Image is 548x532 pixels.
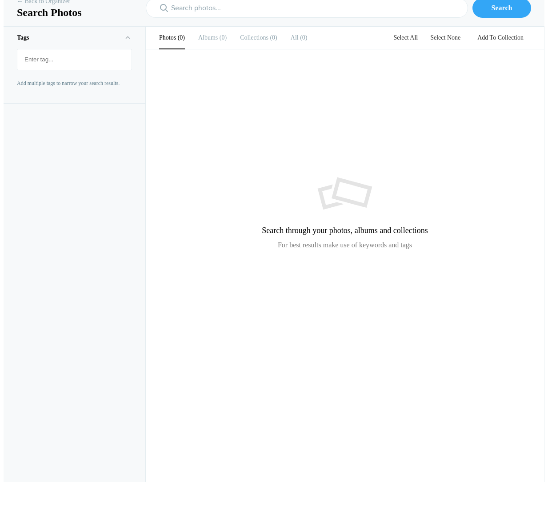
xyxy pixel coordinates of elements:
[425,34,466,41] a: Select None
[17,6,132,19] h1: Search Photos
[17,34,29,41] b: Tags
[17,49,132,70] mat-chip-list: Fruit selection
[388,34,423,41] a: Select All
[22,52,127,68] input: Enter tag...
[240,34,268,41] b: Collections
[218,34,227,41] span: 0
[268,34,277,41] span: 0
[176,34,185,41] span: 0
[470,34,531,41] a: Add To Collection
[262,240,428,258] p: For best results make use of keywords and tags
[262,161,428,240] h2: Search through your photos, albums and collections
[291,34,299,41] b: All
[198,34,218,41] b: Albums
[159,34,176,41] b: Photos
[17,79,132,87] p: Add multiple tags to narrow your search results.
[492,4,512,12] b: Search
[299,34,308,41] span: 0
